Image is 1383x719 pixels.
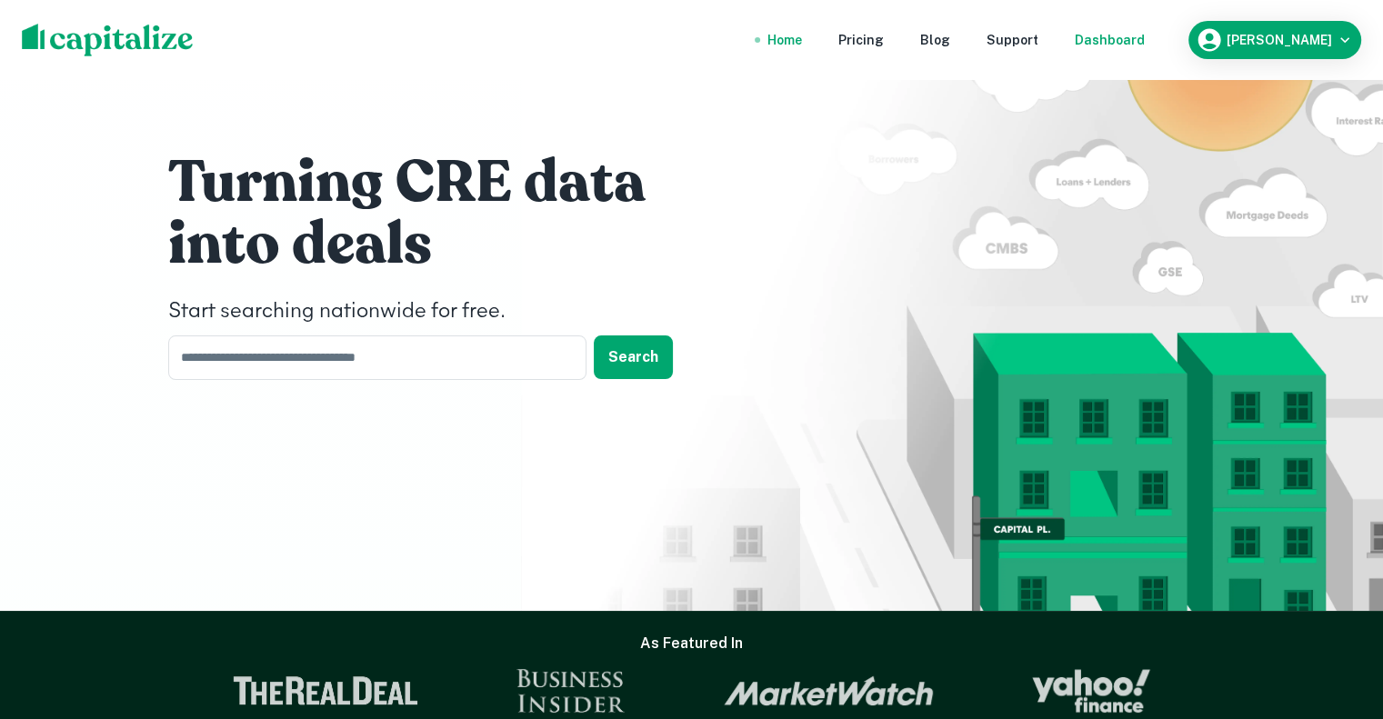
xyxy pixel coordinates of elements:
[594,335,673,379] button: Search
[1188,21,1361,59] button: [PERSON_NAME]
[1292,515,1383,603] iframe: Chat Widget
[22,24,194,56] img: capitalize-logo.png
[987,30,1038,50] a: Support
[767,30,802,50] a: Home
[168,295,714,328] h4: Start searching nationwide for free.
[1032,669,1150,713] img: Yahoo Finance
[168,146,714,219] h1: Turning CRE data
[838,30,884,50] a: Pricing
[1227,34,1332,46] h6: [PERSON_NAME]
[920,30,950,50] a: Blog
[168,208,714,281] h1: into deals
[233,676,418,705] img: The Real Deal
[1075,30,1145,50] a: Dashboard
[724,675,934,706] img: Market Watch
[516,669,626,713] img: Business Insider
[640,633,743,654] h6: As Featured In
